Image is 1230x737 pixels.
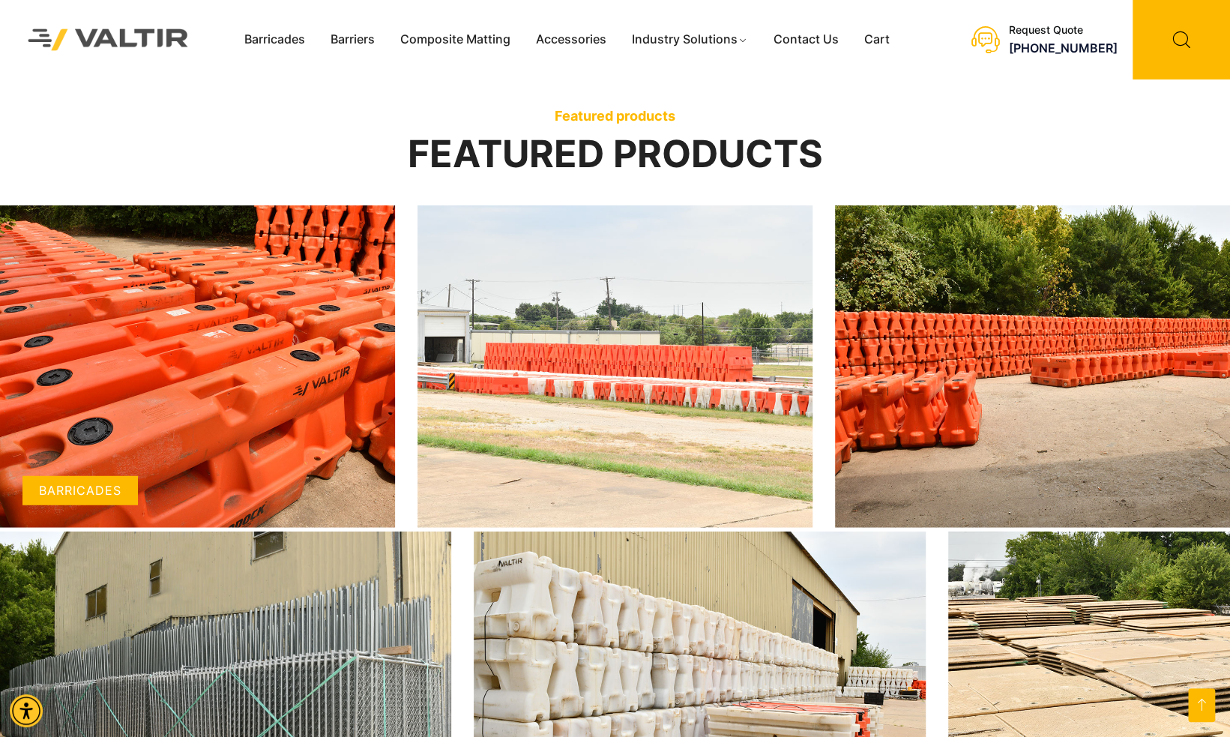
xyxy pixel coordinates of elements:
[835,205,1230,528] img: LARGEST STOCK
[232,28,318,51] a: Barricades
[851,28,902,51] a: Cart
[417,205,813,528] img: FAST DELIVERY
[318,28,388,51] a: Barriers
[619,28,761,51] a: Industry Solutions
[39,484,121,498] h3: BARRICADES
[188,133,1043,175] h2: Featured products
[1009,24,1118,37] div: Request Quote
[1009,40,1118,55] a: call (888) 496-3625
[1188,688,1215,722] a: Open this option
[760,28,851,51] a: Contact Us
[188,108,1043,124] p: Featured products
[11,12,205,67] img: Valtir Rentals
[523,28,619,51] a: Accessories
[10,694,43,727] div: Accessibility Menu
[388,28,523,51] a: Composite Matting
